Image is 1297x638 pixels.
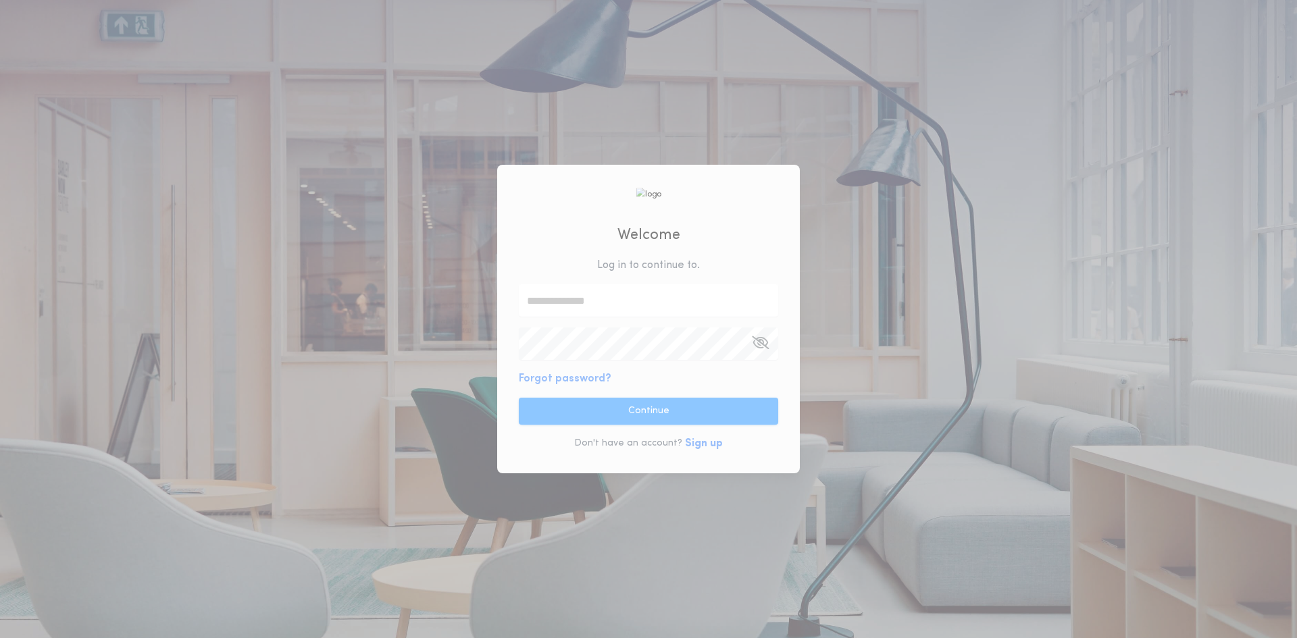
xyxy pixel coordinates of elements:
[685,435,723,452] button: Sign up
[636,188,661,201] img: logo
[597,257,700,273] p: Log in to continue to .
[574,437,682,450] p: Don't have an account?
[519,398,778,425] button: Continue
[617,224,680,246] h2: Welcome
[519,371,611,387] button: Forgot password?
